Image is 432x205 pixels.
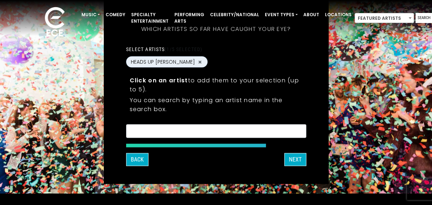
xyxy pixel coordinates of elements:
a: Performing Arts [172,9,207,27]
span: Featured Artists [355,13,414,23]
button: Back [126,153,148,166]
a: Specialty Entertainment [128,9,172,27]
label: Select artists [126,46,202,53]
button: Remove HEADS UP PENNY [197,59,203,65]
img: ece_new_logo_whitev2-1.png [37,5,73,40]
p: to add them to your selection (up to 5). [130,76,303,94]
a: About [300,9,322,21]
strong: Click on an artist [130,76,188,85]
a: Event Types [262,9,300,21]
a: Music [79,9,103,21]
button: Next [284,153,306,166]
p: You can search by typing an artist name in the search box. [130,96,303,114]
a: Comedy [103,9,128,21]
textarea: Search [131,129,302,136]
a: Celebrity/National [207,9,262,21]
span: Featured Artists [355,13,414,23]
a: Locations [322,9,355,21]
span: HEADS UP [PERSON_NAME] [131,58,195,66]
span: (1/5 selected) [165,46,202,52]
